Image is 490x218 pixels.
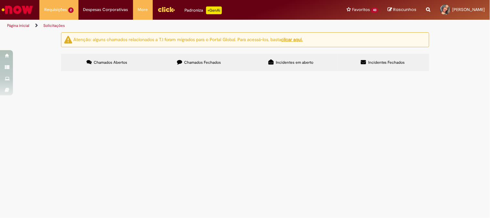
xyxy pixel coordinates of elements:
[1,3,34,16] img: ServiceNow
[94,60,127,65] span: Chamados Abertos
[184,60,221,65] span: Chamados Fechados
[368,60,405,65] span: Incidentes Fechados
[281,37,303,42] a: clicar aqui.
[83,6,128,13] span: Despesas Corporativas
[43,23,65,28] a: Solicitações
[158,5,175,14] img: click_logo_yellow_360x200.png
[453,7,485,12] span: [PERSON_NAME]
[68,7,74,13] span: 2
[276,60,313,65] span: Incidentes em aberto
[5,20,322,32] ul: Trilhas de página
[138,6,148,13] span: More
[206,6,222,14] p: +GenAi
[7,23,29,28] a: Página inicial
[185,6,222,14] div: Padroniza
[371,7,378,13] span: 43
[44,6,67,13] span: Requisições
[388,7,417,13] a: Rascunhos
[74,37,303,42] ng-bind-html: Atenção: alguns chamados relacionados a T.I foram migrados para o Portal Global. Para acessá-los,...
[393,6,417,13] span: Rascunhos
[352,6,370,13] span: Favoritos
